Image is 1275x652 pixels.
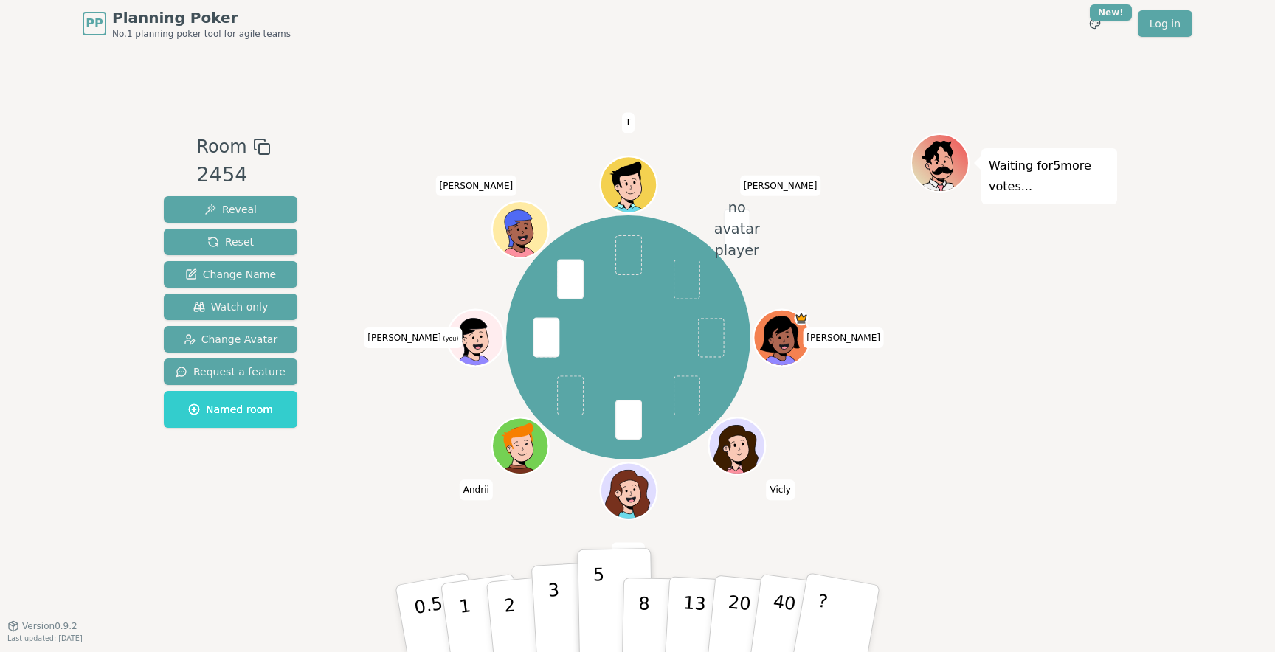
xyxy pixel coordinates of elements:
[188,402,273,417] span: Named room
[86,15,103,32] span: PP
[112,28,291,40] span: No.1 planning poker tool for agile teams
[22,620,77,632] span: Version 0.9.2
[164,326,297,353] button: Change Avatar
[164,261,297,288] button: Change Name
[441,336,459,342] span: (you)
[803,327,884,348] span: Click to change your name
[164,196,297,223] button: Reveal
[196,133,246,160] span: Room
[710,203,763,256] button: no avatar player
[184,332,278,347] span: Change Avatar
[164,294,297,320] button: Watch only
[612,542,645,563] span: Click to change your name
[794,311,808,325] span: Gary is the host
[1082,10,1108,37] button: New!
[710,198,763,261] div: no avatar player
[164,358,297,385] button: Request a feature
[176,364,286,379] span: Request a feature
[204,202,257,217] span: Reveal
[767,479,795,500] span: Click to change your name
[460,479,493,500] span: Click to change your name
[1090,4,1132,21] div: New!
[196,160,270,190] div: 2454
[449,311,502,364] button: Click to change your avatar
[207,235,254,249] span: Reset
[7,634,83,642] span: Last updated: [DATE]
[164,229,297,255] button: Reset
[112,7,291,28] span: Planning Poker
[185,267,276,282] span: Change Name
[593,564,606,644] p: 5
[364,327,462,348] span: Click to change your name
[83,7,291,40] a: PPPlanning PokerNo.1 planning poker tool for agile teams
[7,620,77,632] button: Version0.9.2
[989,156,1110,197] p: Waiting for 5 more votes...
[435,175,516,195] span: Click to change your name
[740,175,821,195] span: Click to change your name
[164,391,297,428] button: Named room
[1138,10,1192,37] a: Log in
[193,299,269,314] span: Watch only
[622,112,635,133] span: Click to change your name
